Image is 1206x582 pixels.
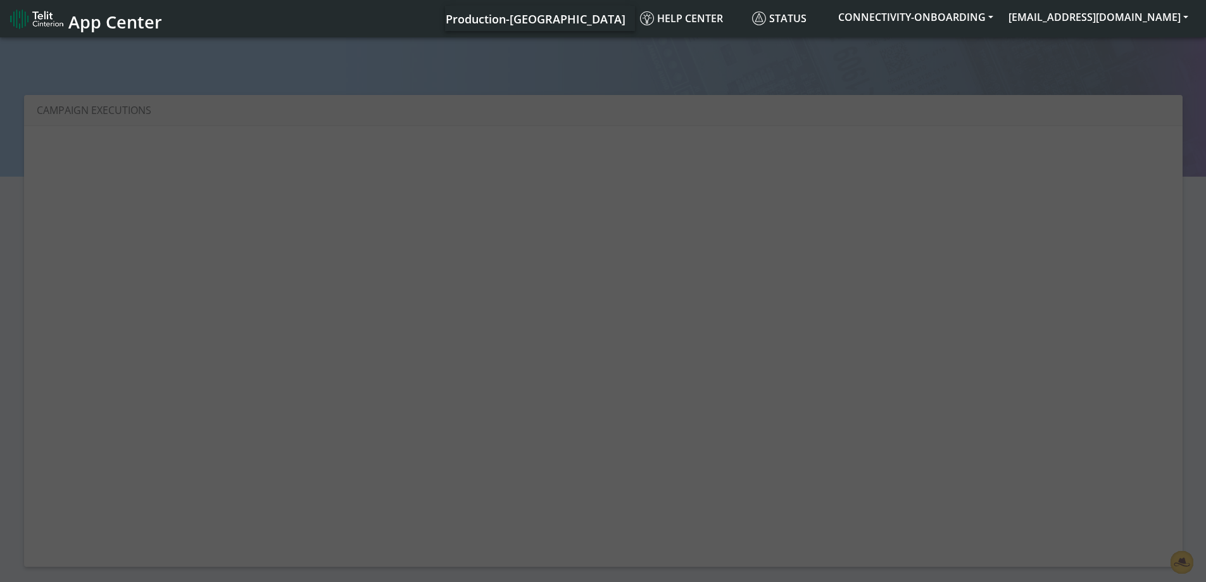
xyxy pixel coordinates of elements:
[1001,6,1196,28] button: [EMAIL_ADDRESS][DOMAIN_NAME]
[752,11,766,25] img: status.svg
[10,5,160,32] a: App Center
[445,6,625,31] a: Your current platform instance
[640,11,723,25] span: Help center
[68,10,162,34] span: App Center
[752,11,807,25] span: Status
[747,6,831,31] a: Status
[10,9,63,29] img: logo-telit-cinterion-gw-new.png
[446,11,625,27] span: Production-[GEOGRAPHIC_DATA]
[640,11,654,25] img: knowledge.svg
[635,6,747,31] a: Help center
[831,6,1001,28] button: CONNECTIVITY-ONBOARDING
